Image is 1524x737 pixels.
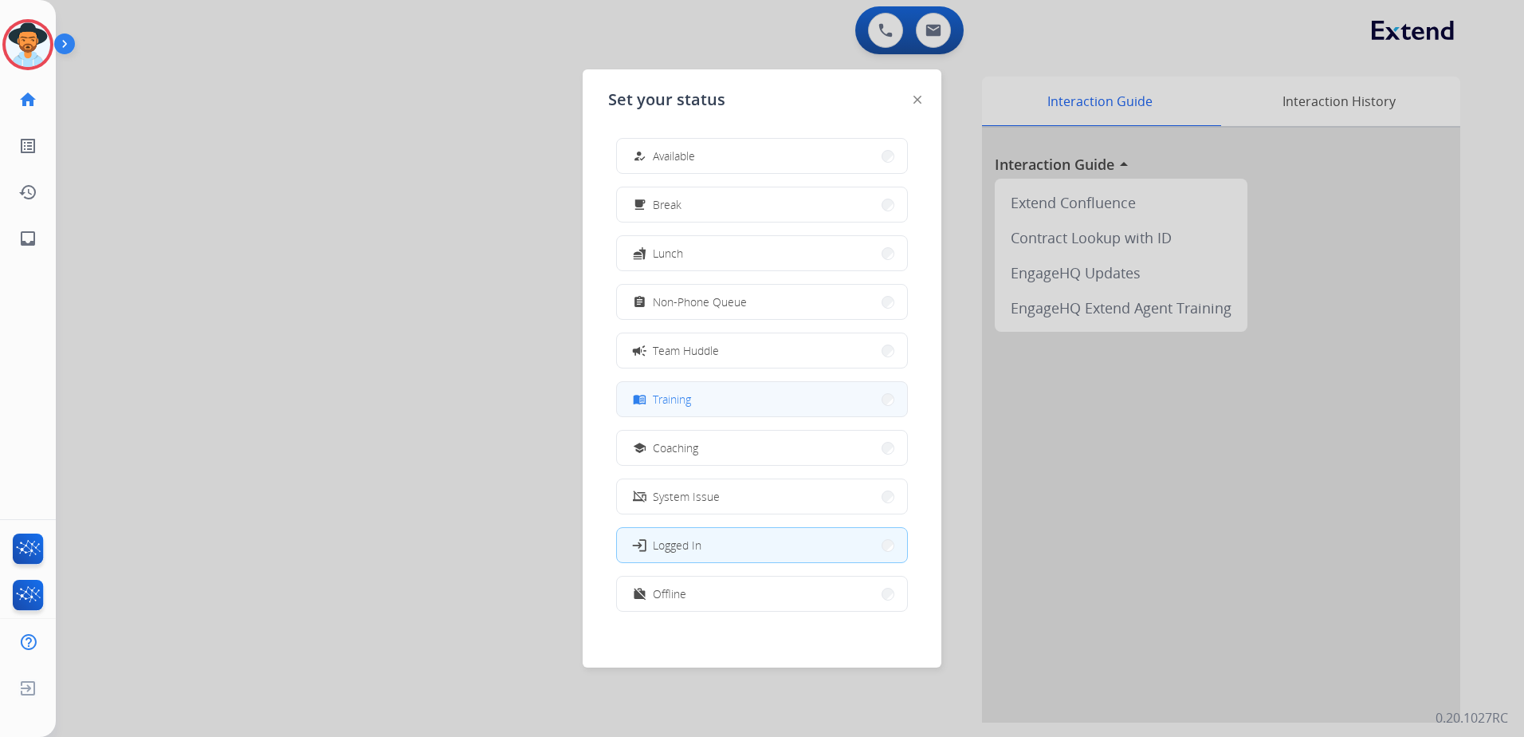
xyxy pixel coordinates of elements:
[617,236,907,270] button: Lunch
[1436,708,1508,727] p: 0.20.1027RC
[617,577,907,611] button: Offline
[633,149,646,163] mat-icon: how_to_reg
[18,183,37,202] mat-icon: history
[617,479,907,514] button: System Issue
[633,441,646,455] mat-icon: school
[633,392,646,406] mat-icon: menu_book
[633,246,646,260] mat-icon: fastfood
[633,490,646,503] mat-icon: phonelink_off
[617,382,907,416] button: Training
[653,585,686,602] span: Offline
[653,391,691,408] span: Training
[617,333,907,368] button: Team Huddle
[913,96,921,104] img: close-button
[18,90,37,109] mat-icon: home
[631,537,647,553] mat-icon: login
[653,294,747,310] span: Non-Phone Queue
[617,285,907,319] button: Non-Phone Queue
[653,148,695,164] span: Available
[6,22,50,67] img: avatar
[653,488,720,505] span: System Issue
[653,342,719,359] span: Team Huddle
[633,198,646,211] mat-icon: free_breakfast
[631,342,647,358] mat-icon: campaign
[633,587,646,601] mat-icon: work_off
[653,537,701,554] span: Logged In
[653,196,681,213] span: Break
[18,229,37,248] mat-icon: inbox
[617,139,907,173] button: Available
[617,528,907,562] button: Logged In
[653,439,698,456] span: Coaching
[18,136,37,156] mat-icon: list_alt
[608,89,725,111] span: Set your status
[653,245,683,262] span: Lunch
[617,187,907,222] button: Break
[633,295,646,309] mat-icon: assignment
[617,431,907,465] button: Coaching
